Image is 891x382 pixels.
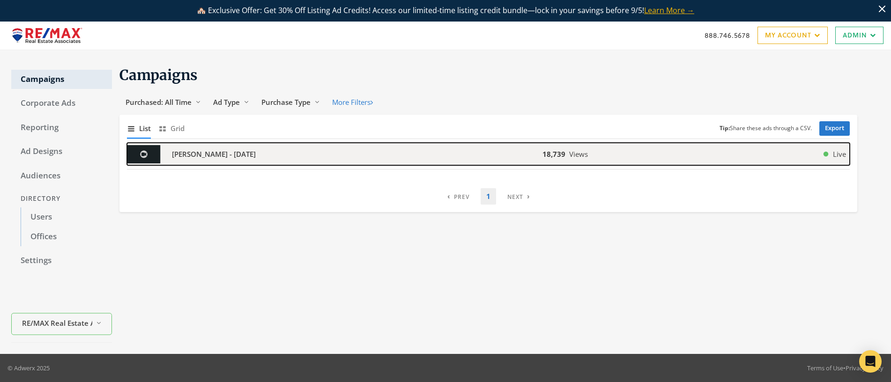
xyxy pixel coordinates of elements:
[255,94,326,111] button: Purchase Type
[542,149,565,159] b: 18,739
[7,363,50,373] p: © Adwerx 2025
[11,142,112,162] a: Ad Designs
[326,94,379,111] button: More Filters
[807,363,884,373] div: •
[7,24,88,47] img: Adwerx
[846,364,884,372] a: Privacy Policy
[172,149,256,160] b: [PERSON_NAME] - [DATE]
[22,317,92,328] span: RE/MAX Real Estate Associates
[11,313,112,335] button: RE/MAX Real Estate Associates
[835,27,884,44] a: Admin
[569,149,588,159] span: Views
[720,124,730,132] b: Tip:
[213,97,240,107] span: Ad Type
[127,118,151,139] button: List
[859,350,882,373] div: Open Intercom Messenger
[11,118,112,138] a: Reporting
[807,364,843,372] a: Terms of Use
[819,121,850,136] a: Export
[127,143,161,165] img: Mark McCreery - 2021-05-26
[705,30,750,40] a: 888.746.5678
[119,66,198,84] span: Campaigns
[21,227,112,247] a: Offices
[126,97,192,107] span: Purchased: All Time
[481,188,496,205] a: 1
[21,207,112,227] a: Users
[11,166,112,186] a: Audiences
[139,123,151,134] span: List
[720,124,812,133] small: Share these ads through a CSV.
[11,70,112,89] a: Campaigns
[207,94,255,111] button: Ad Type
[158,118,185,139] button: Grid
[171,123,185,134] span: Grid
[757,27,828,44] a: My Account
[11,190,112,207] div: Directory
[11,251,112,271] a: Settings
[833,149,846,160] span: Live
[442,188,535,205] nav: pagination
[11,94,112,113] a: Corporate Ads
[119,94,207,111] button: Purchased: All Time
[261,97,311,107] span: Purchase Type
[127,143,850,165] button: Mark McCreery - 2021-05-26[PERSON_NAME] - [DATE]18,739ViewsLive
